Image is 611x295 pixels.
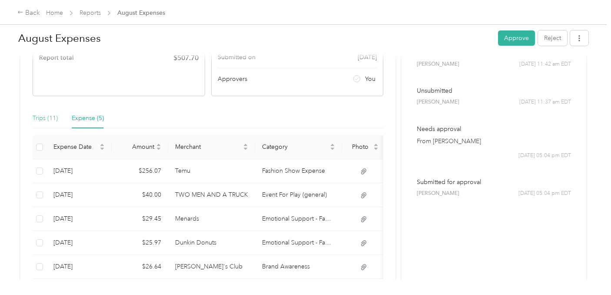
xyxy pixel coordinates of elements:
div: Trips (11) [33,114,58,123]
td: 7-10-2025 [46,231,112,255]
td: TWO MEN AND A TRUCK [168,183,255,207]
p: Submitted for approval [417,178,571,187]
th: Amount [112,135,168,159]
button: Reject [538,30,567,46]
span: Approvers [218,74,247,84]
span: Photo [349,143,372,151]
th: Merchant [168,135,255,159]
iframe: Everlance-gr Chat Button Frame [562,246,611,295]
span: [DATE] 05:04 pm EDT [518,152,571,160]
th: Photo [342,135,385,159]
td: 6-24-2025 [46,255,112,279]
p: From [PERSON_NAME] [417,137,571,146]
td: $40.00 [112,183,168,207]
td: Temu [168,159,255,183]
td: $26.64 [112,255,168,279]
td: Sam's Club [168,255,255,279]
h1: August Expenses [18,28,492,49]
span: Expense Date [53,143,98,151]
td: Fashion Show Expense [255,159,342,183]
td: Event For Play (general) [255,183,342,207]
td: Emotional Support - Families [255,207,342,231]
td: 8-22-2025 [46,159,112,183]
span: caret-down [373,146,379,151]
span: caret-down [243,146,248,151]
span: You [365,74,375,84]
span: caret-down [156,146,161,151]
span: caret-down [330,146,335,151]
span: caret-up [100,142,105,147]
td: Dunkin Donuts [168,231,255,255]
p: Unsubmitted [417,86,571,95]
span: Merchant [175,143,241,151]
th: Expense Date [46,135,112,159]
td: Brand Awareness [255,255,342,279]
span: August Expenses [117,8,165,17]
th: Category [255,135,342,159]
td: Menards [168,207,255,231]
div: Back [17,8,40,18]
p: Needs approval [417,124,571,134]
span: caret-up [373,142,379,147]
span: Amount [119,143,154,151]
td: $256.07 [112,159,168,183]
td: 8-7-2025 [46,183,112,207]
span: caret-up [330,142,335,147]
span: [PERSON_NAME] [417,190,459,198]
span: [DATE] 11:37 am EDT [519,98,571,106]
span: caret-down [100,146,105,151]
span: Category [262,143,328,151]
td: $25.97 [112,231,168,255]
a: Reports [80,9,101,17]
span: [PERSON_NAME] [417,60,459,68]
div: Expense (5) [72,114,104,123]
button: Approve [498,30,535,46]
td: $29.45 [112,207,168,231]
span: [DATE] 11:42 am EDT [519,60,571,68]
span: caret-up [156,142,161,147]
td: Emotional Support - Families [255,231,342,255]
a: Home [46,9,63,17]
span: [PERSON_NAME] [417,98,459,106]
span: caret-up [243,142,248,147]
td: 7-10-2025 [46,207,112,231]
span: [DATE] 05:04 pm EDT [518,190,571,198]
